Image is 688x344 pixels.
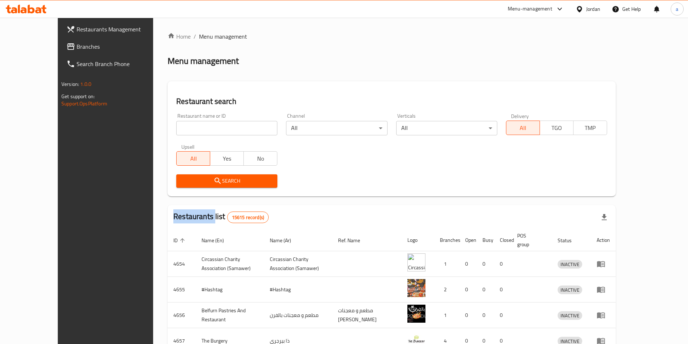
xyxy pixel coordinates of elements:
td: 0 [477,251,494,277]
td: 0 [459,251,477,277]
h2: Restaurant search [176,96,607,107]
label: Upsell [181,144,195,149]
div: Export file [596,209,613,226]
span: Branches [77,42,167,51]
h2: Restaurants list [173,211,269,223]
span: Status [558,236,581,245]
span: POS group [517,231,543,249]
div: Menu [597,311,610,319]
td: 0 [459,277,477,302]
div: INACTIVE [558,260,582,269]
td: 4654 [168,251,196,277]
span: Name (Ar) [270,236,300,245]
button: TGO [540,121,574,135]
a: Branches [61,38,173,55]
td: ​Circassian ​Charity ​Association​ (Samawer) [264,251,332,277]
nav: breadcrumb [168,32,616,41]
span: Version: [61,79,79,89]
button: All [506,121,540,135]
th: Action [591,229,616,251]
span: All [179,153,207,164]
input: Search for restaurant name or ID.. [176,121,277,135]
span: All [509,123,537,133]
td: 0 [459,302,477,328]
div: Menu-management [508,5,552,13]
span: Restaurants Management [77,25,167,34]
th: Open [459,229,477,251]
span: a [676,5,678,13]
span: INACTIVE [558,286,582,294]
div: All [396,121,497,135]
td: 1 [434,302,459,328]
a: Search Branch Phone [61,55,173,73]
h2: Menu management [168,55,239,67]
span: Search [182,177,272,186]
td: مطعم و معجنات بالفرن [264,302,332,328]
span: Yes [213,153,241,164]
span: Search Branch Phone [77,60,167,68]
span: 1.0.0 [80,79,91,89]
th: Logo [402,229,434,251]
span: TGO [543,123,571,133]
button: Search [176,174,277,188]
td: 2 [434,277,459,302]
td: 4655 [168,277,196,302]
a: Support.OpsPlatform [61,99,107,108]
td: 0 [494,302,511,328]
div: Menu [597,260,610,268]
div: Menu [597,285,610,294]
td: 0 [494,277,511,302]
th: Busy [477,229,494,251]
div: Total records count [227,212,269,223]
td: 0 [477,302,494,328]
a: Home [168,32,191,41]
span: Get support on: [61,92,95,101]
button: TMP [573,121,607,135]
td: ​Circassian ​Charity ​Association​ (Samawer) [196,251,264,277]
td: #Hashtag [264,277,332,302]
th: Closed [494,229,511,251]
span: 15615 record(s) [228,214,268,221]
span: TMP [576,123,604,133]
span: Menu management [199,32,247,41]
td: 0 [494,251,511,277]
div: Jordan [586,5,600,13]
img: #Hashtag [407,279,425,297]
img: Belfurn Pastries And Restaurant [407,305,425,323]
td: مطعم و معجنات [PERSON_NAME] [332,302,402,328]
span: Ref. Name [338,236,369,245]
span: INACTIVE [558,260,582,269]
td: 1 [434,251,459,277]
td: #Hashtag [196,277,264,302]
button: All [176,151,210,166]
span: INACTIVE [558,312,582,320]
img: ​Circassian ​Charity ​Association​ (Samawer) [407,253,425,271]
span: ID [173,236,187,245]
th: Branches [434,229,459,251]
td: 4656 [168,302,196,328]
li: / [194,32,196,41]
div: All [286,121,387,135]
span: No [247,153,274,164]
td: 0 [477,277,494,302]
span: Name (En) [202,236,233,245]
label: Delivery [511,113,529,118]
button: No [243,151,277,166]
div: INACTIVE [558,311,582,320]
td: Belfurn Pastries And Restaurant [196,302,264,328]
button: Yes [210,151,244,166]
a: Restaurants Management [61,21,173,38]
